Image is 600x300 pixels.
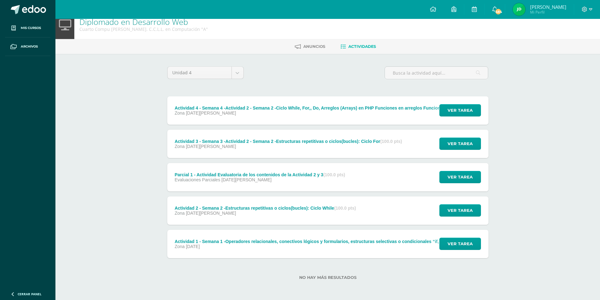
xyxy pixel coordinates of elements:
span: Cerrar panel [18,292,42,296]
span: 484 [495,8,502,15]
span: Zona [174,211,185,216]
div: Actividad 2 - Semana 2 -Estructuras repetitivas o ciclos(bucles): Ciclo While [174,206,356,211]
span: Actividades [348,44,376,49]
span: Zona [174,110,185,116]
a: Mis cursos [5,19,50,37]
strong: (100.0 pts) [323,172,345,177]
span: [DATE][PERSON_NAME] [186,144,236,149]
img: 55e888265230a99cc5fbb1b67de9fd4c.png [513,3,525,16]
span: [DATE][PERSON_NAME] [221,177,271,182]
span: Zona [174,244,185,249]
span: [DATE] [186,244,200,249]
span: [DATE][PERSON_NAME] [186,211,236,216]
span: [DATE][PERSON_NAME] [186,110,236,116]
strong: (100.0 pts) [334,206,356,211]
label: No hay más resultados [167,275,489,280]
a: Archivos [5,37,50,56]
span: Evaluaciones Parciales [174,177,220,182]
span: Zona [174,144,185,149]
button: Ver tarea [439,204,481,217]
span: Unidad 4 [172,67,227,79]
a: Anuncios [295,42,325,52]
span: Mis cursos [21,25,41,31]
a: Unidad 4 [168,67,243,79]
div: Cuarto Compu Bach. C.C.L.L. en Computación 'A' [79,26,208,32]
a: Actividades [340,42,376,52]
button: Ver tarea [439,104,481,116]
span: Ver tarea [448,205,473,216]
strong: (100.0 pts) [380,139,402,144]
button: Ver tarea [439,238,481,250]
button: Ver tarea [439,171,481,183]
a: Diplomado en Desarrollo Web [79,16,188,27]
span: Ver tarea [448,105,473,116]
span: Anuncios [303,44,325,49]
input: Busca la actividad aquí... [385,67,488,79]
span: Archivos [21,44,38,49]
span: Mi Perfil [530,9,566,15]
div: Parcial 1 - Actividad Evaluatoria de los contenidos de la Actividad 2 y 3 [174,172,345,177]
span: [PERSON_NAME] [530,4,566,10]
h1: Diplomado en Desarrollo Web [79,17,208,26]
div: Actividad 3 - Semana 3 -Actividad 2 - Semana 2 -Estructuras repetitivas o ciclos(bucles): Ciclo For [174,139,402,144]
span: Ver tarea [448,171,473,183]
span: Ver tarea [448,238,473,250]
span: Ver tarea [448,138,473,150]
button: Ver tarea [439,138,481,150]
div: Actividad 1 - Semana 1 -Operadores relacionales, conectivos lógicos y formularios, estructuras se... [174,239,540,244]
